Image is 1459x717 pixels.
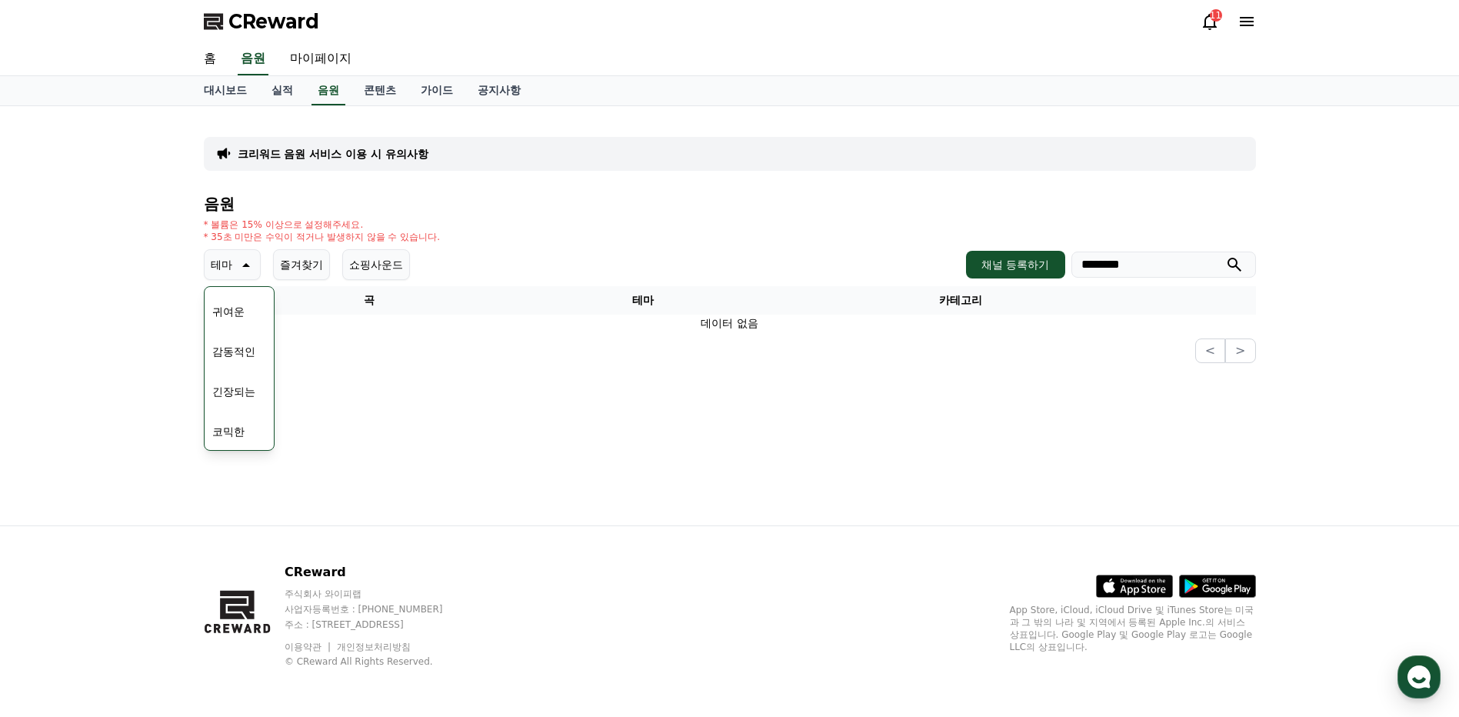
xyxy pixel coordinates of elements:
[238,511,256,523] span: 설정
[204,218,441,231] p: * 볼륨은 15% 이상으로 설정해주세요.
[285,619,472,631] p: 주소 : [STREET_ADDRESS]
[1010,604,1256,653] p: App Store, iCloud, iCloud Drive 및 iTunes Store는 미국과 그 밖의 나라 및 지역에서 등록된 Apple Inc.의 서비스 상표입니다. Goo...
[966,251,1064,278] button: 채널 등록하기
[238,43,268,75] a: 음원
[285,588,472,600] p: 주식회사 와이피랩
[206,375,261,409] button: 긴장되는
[285,642,333,652] a: 이용약관
[408,76,465,105] a: 가이드
[206,335,261,369] button: 감동적인
[192,43,228,75] a: 홈
[259,76,305,105] a: 실적
[204,9,319,34] a: CReward
[206,415,251,449] button: 코믹한
[238,146,428,162] a: 크리워드 음원 서비스 이용 시 유의사항
[204,231,441,243] p: * 35초 미만은 수익이 적거나 발생하지 않을 수 있습니다.
[206,295,251,328] button: 귀여운
[198,488,295,526] a: 설정
[351,76,408,105] a: 콘텐츠
[311,76,345,105] a: 음원
[1225,338,1255,363] button: >
[465,76,533,105] a: 공지사항
[285,603,472,615] p: 사업자등록번호 : [PHONE_NUMBER]
[1195,338,1225,363] button: <
[285,655,472,668] p: © CReward All Rights Reserved.
[204,286,535,315] th: 곡
[5,488,102,526] a: 홈
[342,249,410,280] button: 쇼핑사운드
[204,195,1256,212] h4: 음원
[1210,9,1222,22] div: 11
[278,43,364,75] a: 마이페이지
[535,286,751,315] th: 테마
[228,9,319,34] span: CReward
[48,511,58,523] span: 홈
[141,512,159,524] span: 대화
[211,254,232,275] p: 테마
[273,249,330,280] button: 즐겨찾기
[204,315,1256,332] td: 데이터 없음
[1201,12,1219,31] a: 11
[751,286,1170,315] th: 카테고리
[204,249,261,280] button: 테마
[337,642,411,652] a: 개인정보처리방침
[192,76,259,105] a: 대시보드
[102,488,198,526] a: 대화
[285,563,472,582] p: CReward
